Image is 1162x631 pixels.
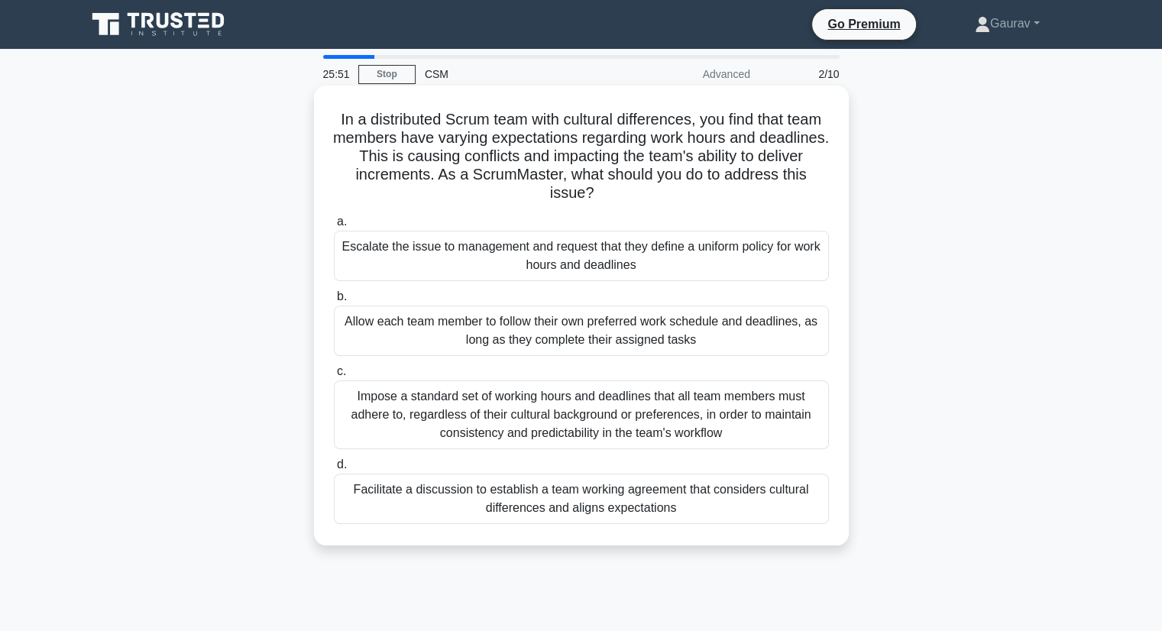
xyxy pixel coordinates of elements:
[337,215,347,228] span: a.
[334,380,829,449] div: Impose a standard set of working hours and deadlines that all team members must adhere to, regard...
[337,364,346,377] span: c.
[759,59,849,89] div: 2/10
[358,65,416,84] a: Stop
[334,231,829,281] div: Escalate the issue to management and request that they define a uniform policy for work hours and...
[818,15,909,34] a: Go Premium
[337,458,347,471] span: d.
[416,59,626,89] div: CSM
[938,8,1076,39] a: Gaurav
[314,59,358,89] div: 25:51
[337,290,347,303] span: b.
[334,474,829,524] div: Facilitate a discussion to establish a team working agreement that considers cultural differences...
[334,306,829,356] div: Allow each team member to follow their own preferred work schedule and deadlines, as long as they...
[626,59,759,89] div: Advanced
[332,110,830,203] h5: In a distributed Scrum team with cultural differences, you find that team members have varying ex...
